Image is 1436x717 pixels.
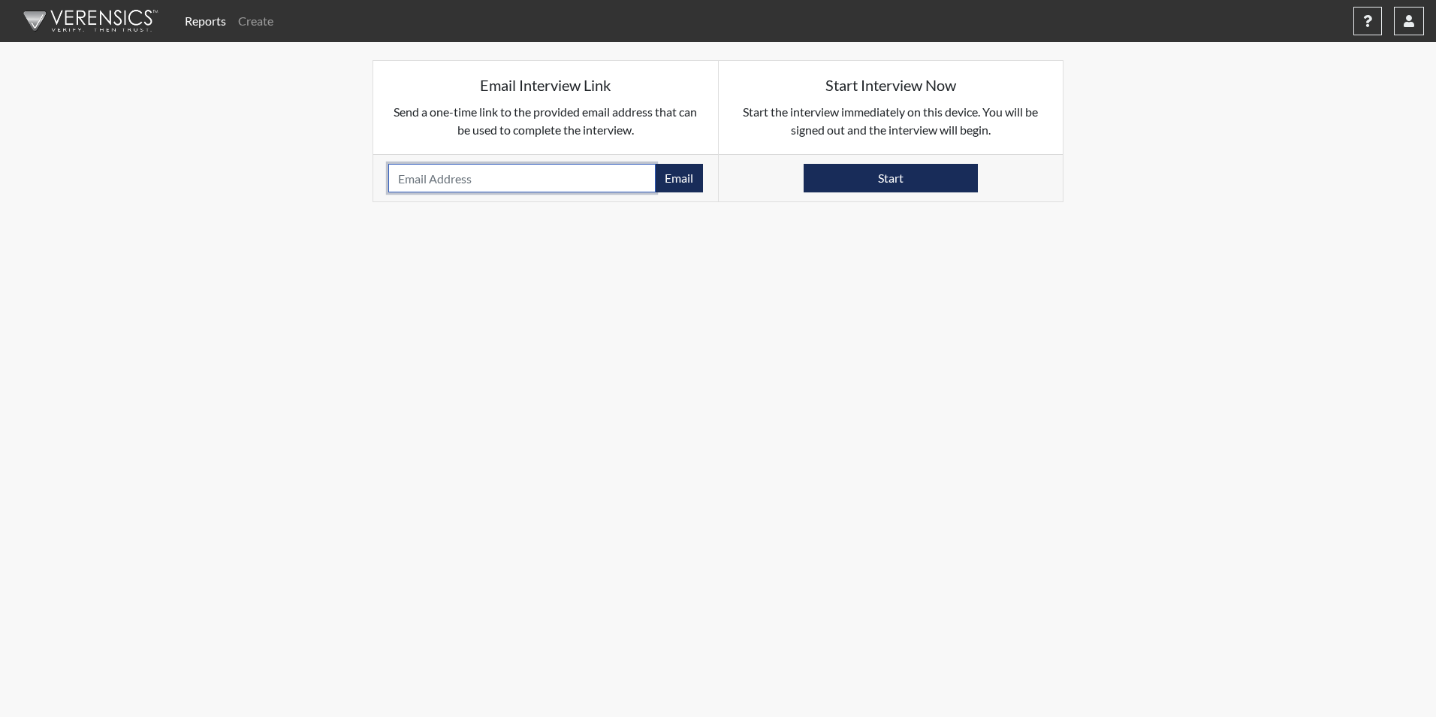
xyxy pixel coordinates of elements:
h5: Email Interview Link [388,76,703,94]
input: Email Address [388,164,656,192]
button: Email [655,164,703,192]
h5: Start Interview Now [734,76,1048,94]
p: Send a one-time link to the provided email address that can be used to complete the interview. [388,103,703,139]
p: Start the interview immediately on this device. You will be signed out and the interview will begin. [734,103,1048,139]
a: Create [232,6,279,36]
a: Reports [179,6,232,36]
button: Start [804,164,978,192]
